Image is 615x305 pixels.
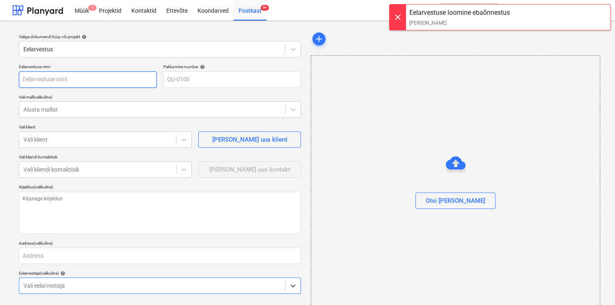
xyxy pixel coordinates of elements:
span: help [80,34,87,39]
div: Vali klient [19,124,192,130]
div: Vali kliendi kontaktisik [19,154,192,160]
span: 9+ [261,5,269,11]
div: [PERSON_NAME] uus klient [212,134,287,145]
p: Eelarvestuse nimi [19,64,157,71]
div: [PERSON_NAME] [409,19,510,27]
span: 1 [88,5,96,11]
div: Aadress (valikuline) [19,241,301,246]
input: Aadress [19,248,301,264]
div: Eelarvestaja (valikuline) [19,271,301,276]
div: Valige dokumendi tüüp või projekt [19,34,301,39]
span: help [59,271,65,276]
div: Pakkumise number [163,64,301,69]
button: [PERSON_NAME] uus klient [198,131,301,148]
div: Kirjeldus (valikuline) [19,184,301,190]
div: Otsi [PERSON_NAME] [426,195,485,206]
div: Vali mall (valikuline) [19,94,301,100]
button: Otsi [PERSON_NAME] [415,193,496,209]
span: add [314,34,324,44]
div: Eelarvestuse loomine ebaõnnestus [409,8,510,18]
input: Eelarvestuse nimi [19,71,157,88]
span: help [198,64,205,69]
